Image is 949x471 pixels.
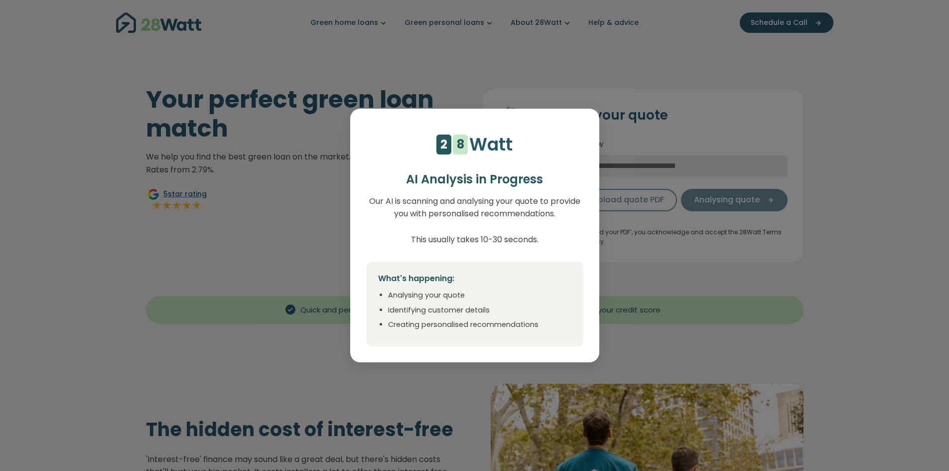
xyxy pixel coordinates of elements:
[457,135,464,155] div: 8
[440,135,447,155] div: 2
[388,305,571,316] li: Identifying customer details
[469,131,513,158] p: Watt
[366,195,583,246] p: Our AI is scanning and analysing your quote to provide you with personalised recommendations. Thi...
[388,290,571,301] li: Analysing your quote
[388,319,571,330] li: Creating personalised recommendations
[366,172,583,187] h2: AI Analysis in Progress
[378,274,571,284] h4: What's happening:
